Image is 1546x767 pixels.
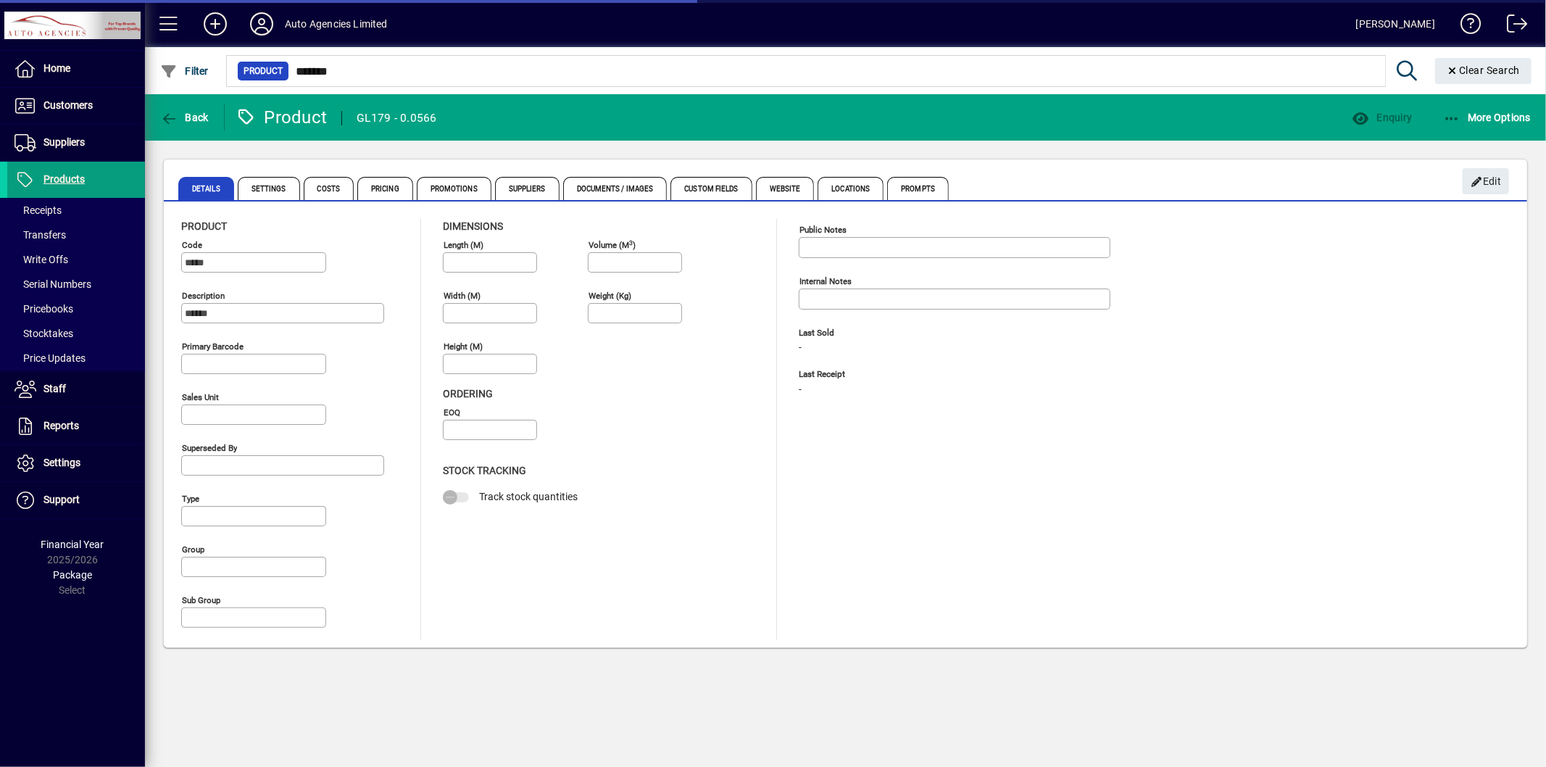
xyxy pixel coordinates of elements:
[799,276,852,286] mat-label: Internal Notes
[14,328,73,339] span: Stocktakes
[43,420,79,431] span: Reports
[7,198,145,223] a: Receipts
[181,220,227,232] span: Product
[43,173,85,185] span: Products
[192,11,238,37] button: Add
[238,11,285,37] button: Profile
[1463,168,1509,194] button: Edit
[7,346,145,370] a: Price Updates
[417,177,491,200] span: Promotions
[14,352,86,364] span: Price Updates
[443,388,493,399] span: Ordering
[304,177,354,200] span: Costs
[7,125,145,161] a: Suppliers
[7,88,145,124] a: Customers
[443,465,526,476] span: Stock Tracking
[357,107,437,130] div: GL179 - 0.0566
[7,223,145,247] a: Transfers
[43,494,80,505] span: Support
[7,247,145,272] a: Write Offs
[444,407,460,418] mat-label: EOQ
[1447,65,1521,76] span: Clear Search
[43,383,66,394] span: Staff
[7,371,145,407] a: Staff
[887,177,949,200] span: Prompts
[145,104,225,130] app-page-header-button: Back
[182,291,225,301] mat-label: Description
[799,328,1016,338] span: Last Sold
[236,106,328,129] div: Product
[443,220,503,232] span: Dimensions
[589,291,631,301] mat-label: Weight (Kg)
[7,482,145,518] a: Support
[182,443,237,453] mat-label: Superseded by
[160,112,209,123] span: Back
[1496,3,1528,50] a: Logout
[238,177,300,200] span: Settings
[444,291,481,301] mat-label: Width (m)
[182,544,204,555] mat-label: Group
[53,569,92,581] span: Package
[157,104,212,130] button: Back
[43,457,80,468] span: Settings
[1450,3,1481,50] a: Knowledge Base
[563,177,668,200] span: Documents / Images
[14,229,66,241] span: Transfers
[160,65,209,77] span: Filter
[14,204,62,216] span: Receipts
[444,341,483,352] mat-label: Height (m)
[1439,104,1535,130] button: More Options
[182,494,199,504] mat-label: Type
[444,240,483,250] mat-label: Length (m)
[7,272,145,297] a: Serial Numbers
[178,177,234,200] span: Details
[182,240,202,250] mat-label: Code
[1471,170,1502,194] span: Edit
[41,539,104,550] span: Financial Year
[1435,58,1532,84] button: Clear
[1443,112,1532,123] span: More Options
[14,303,73,315] span: Pricebooks
[756,177,815,200] span: Website
[357,177,413,200] span: Pricing
[157,58,212,84] button: Filter
[589,240,636,250] mat-label: Volume (m )
[285,12,388,36] div: Auto Agencies Limited
[7,445,145,481] a: Settings
[43,62,70,74] span: Home
[182,341,244,352] mat-label: Primary barcode
[799,225,847,235] mat-label: Public Notes
[799,342,802,354] span: -
[43,136,85,148] span: Suppliers
[1356,12,1435,36] div: [PERSON_NAME]
[7,51,145,87] a: Home
[818,177,884,200] span: Locations
[495,177,560,200] span: Suppliers
[479,491,578,502] span: Track stock quantities
[14,254,68,265] span: Write Offs
[182,392,219,402] mat-label: Sales unit
[7,297,145,321] a: Pricebooks
[14,278,91,290] span: Serial Numbers
[182,595,220,605] mat-label: Sub group
[7,321,145,346] a: Stocktakes
[670,177,752,200] span: Custom Fields
[799,384,802,396] span: -
[244,64,283,78] span: Product
[629,239,633,246] sup: 3
[7,408,145,444] a: Reports
[799,370,1016,379] span: Last Receipt
[43,99,93,111] span: Customers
